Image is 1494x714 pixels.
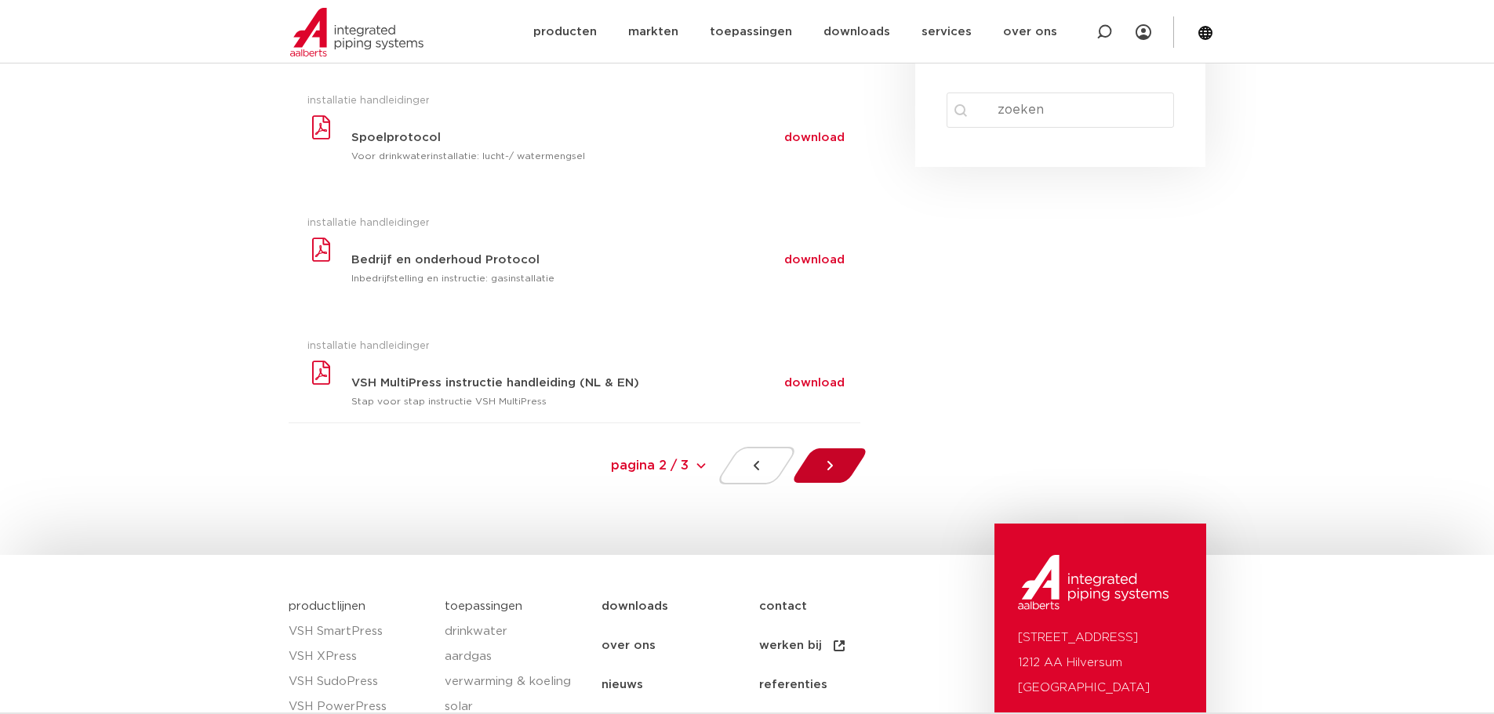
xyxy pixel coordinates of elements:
a: download [784,377,845,389]
p: Inbedrijfstelling en instructie: gasinstallatie [351,273,860,284]
a: download [784,132,845,143]
a: toepassingen [445,600,522,612]
p: Voor drinkwaterinstallatie: lucht-/ watermengsel [351,150,860,161]
a: nieuws [602,665,759,705]
a: productlijnen [289,600,365,612]
a: downloads [602,587,759,626]
a: contact [759,587,917,626]
a: VSH SudoPress [289,669,430,694]
a: VSH XPress [289,644,430,669]
span: installatie handleidingen [307,339,432,353]
h3: Bedrijf en onderhoud Protocol [351,254,654,266]
h3: Spoelprotocol [351,132,654,143]
span: installatie handleidingen [307,216,432,230]
a: referenties [759,665,917,705]
a: drinkwater [445,619,586,644]
p: [STREET_ADDRESS] 1212 AA Hilversum [GEOGRAPHIC_DATA] [1018,625,1183,701]
a: VSH SmartPress [289,619,430,644]
a: aardgas [445,644,586,669]
h3: VSH MultiPress instructie handleiding (NL & EN) [351,377,654,389]
a: download [784,254,845,266]
a: werken bij [759,626,917,665]
a: verwarming & koeling [445,669,586,694]
span: installatie handleidingen [307,94,432,108]
a: over ons [602,626,759,665]
p: Stap voor stap instructie VSH MultiPress [351,396,860,407]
